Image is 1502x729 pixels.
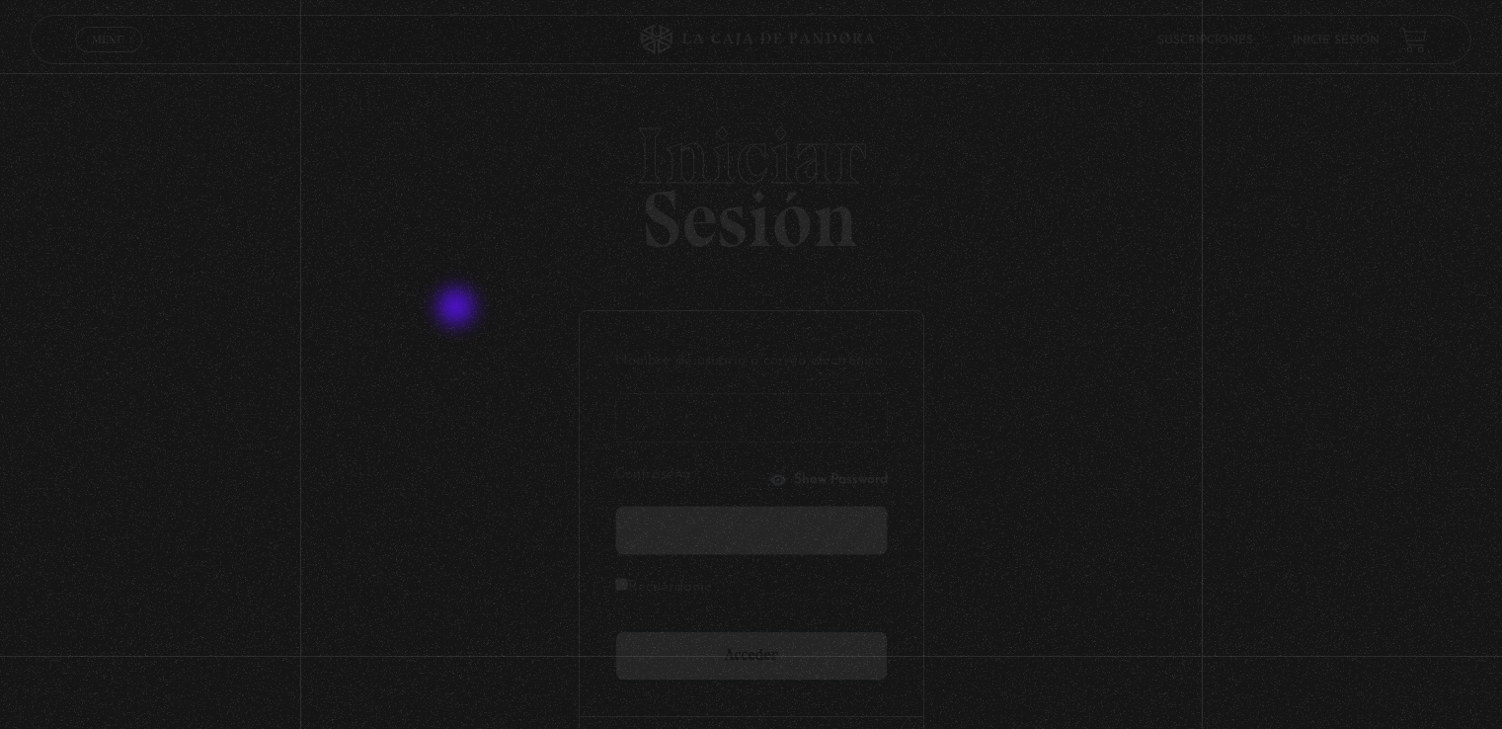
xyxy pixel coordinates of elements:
[93,34,125,45] span: Menu
[615,578,628,591] input: Recuérdame
[1400,26,1427,52] a: View your shopping cart
[86,50,132,64] span: Cerrar
[1294,34,1381,45] a: Inicie sesión
[30,117,1471,243] h2: Sesión
[615,460,762,491] label: Contraseña
[1158,34,1254,45] a: Suscripciones
[794,473,888,487] span: Show Password
[615,631,888,681] input: Acceder
[768,470,888,490] button: Show Password
[30,117,1471,196] span: Iniciar
[615,573,712,604] label: Recuérdame
[615,347,888,377] label: Nombre de usuario o correo electrónico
